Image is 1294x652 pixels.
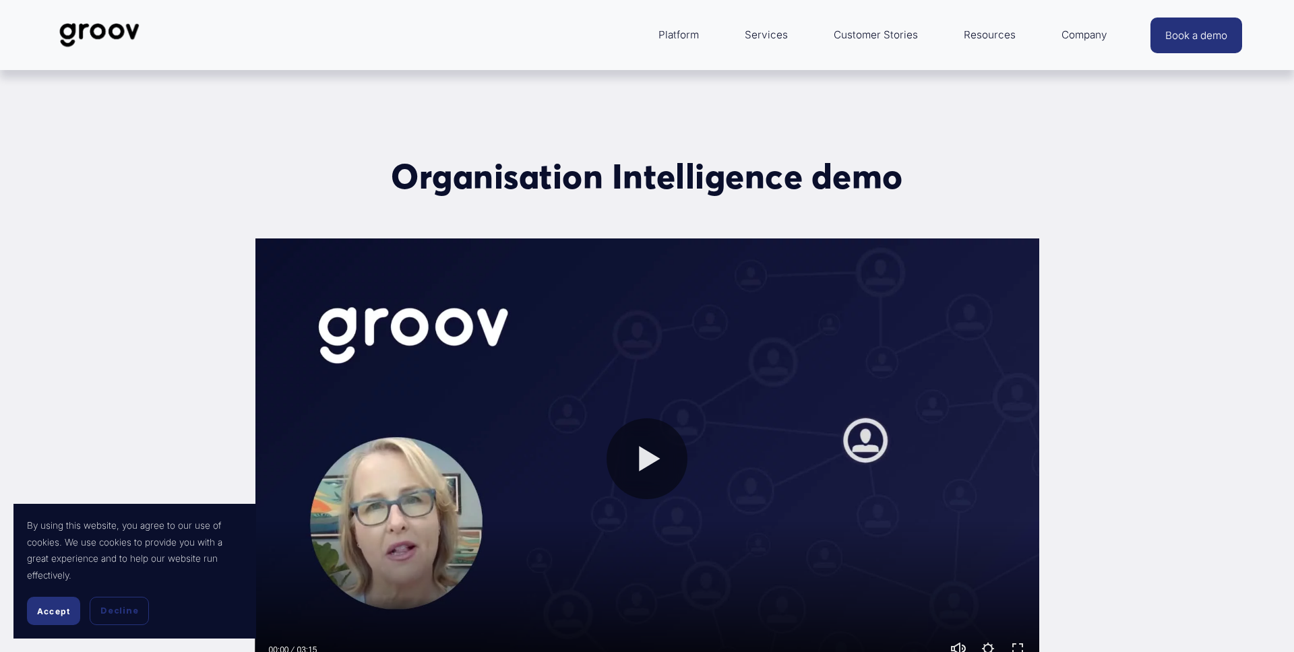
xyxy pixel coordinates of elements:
button: Play [607,418,687,499]
a: Customer Stories [827,19,925,51]
img: Groov | Workplace Science Platform | Unlock Performance | Drive Results [52,13,147,57]
span: Accept [37,606,70,616]
span: Resources [964,26,1016,44]
h2: Organisation Intelligence demo [334,156,960,197]
a: Book a demo [1150,18,1242,53]
a: folder dropdown [1055,19,1114,51]
button: Accept [27,597,80,625]
button: Decline [90,597,149,625]
p: By using this website, you agree to our use of cookies. We use cookies to provide you with a grea... [27,517,243,583]
span: Company [1061,26,1107,44]
span: Platform [658,26,699,44]
a: folder dropdown [957,19,1022,51]
a: folder dropdown [652,19,706,51]
span: Decline [100,605,138,617]
a: Services [738,19,795,51]
section: Cookie banner [13,504,256,639]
